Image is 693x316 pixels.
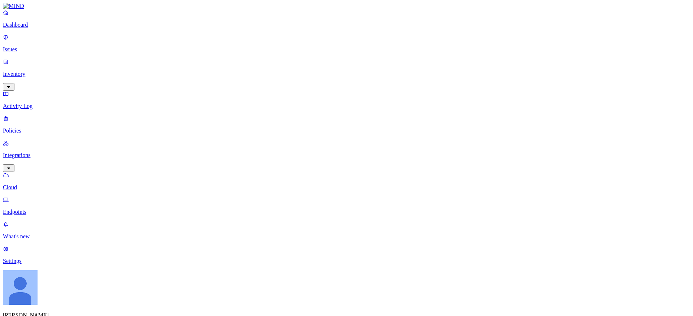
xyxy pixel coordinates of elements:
p: Endpoints [3,209,690,215]
p: Integrations [3,152,690,159]
p: Inventory [3,71,690,77]
a: Integrations [3,140,690,171]
p: Dashboard [3,22,690,28]
img: MIND [3,3,24,9]
a: Settings [3,246,690,264]
p: What's new [3,233,690,240]
a: What's new [3,221,690,240]
img: Ignacio Rodriguez Paez [3,270,38,305]
a: Policies [3,115,690,134]
a: Inventory [3,59,690,90]
p: Issues [3,46,690,53]
a: Dashboard [3,9,690,28]
p: Policies [3,127,690,134]
a: Endpoints [3,196,690,215]
a: Cloud [3,172,690,191]
a: MIND [3,3,690,9]
a: Activity Log [3,91,690,109]
p: Activity Log [3,103,690,109]
a: Issues [3,34,690,53]
p: Settings [3,258,690,264]
p: Cloud [3,184,690,191]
